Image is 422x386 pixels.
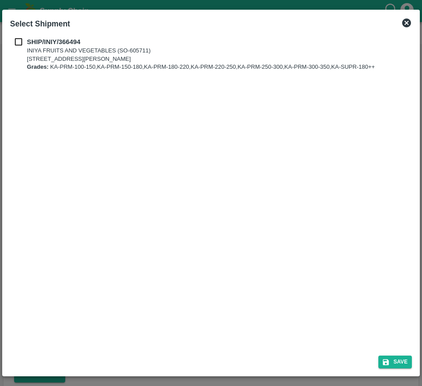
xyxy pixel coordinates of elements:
b: SHIP/INIY/366494 [27,38,80,45]
p: INIYA FRUITS AND VEGETABLES (SO-605711) [27,47,375,55]
b: Grades: [27,63,49,70]
p: [STREET_ADDRESS][PERSON_NAME] [27,55,375,63]
button: Save [378,356,412,368]
p: KA-PRM-100-150,KA-PRM-150-180,KA-PRM-180-220,KA-PRM-220-250,KA-PRM-250-300,KA-PRM-300-350,KA-SUPR... [27,63,375,71]
b: Select Shipment [10,19,70,28]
